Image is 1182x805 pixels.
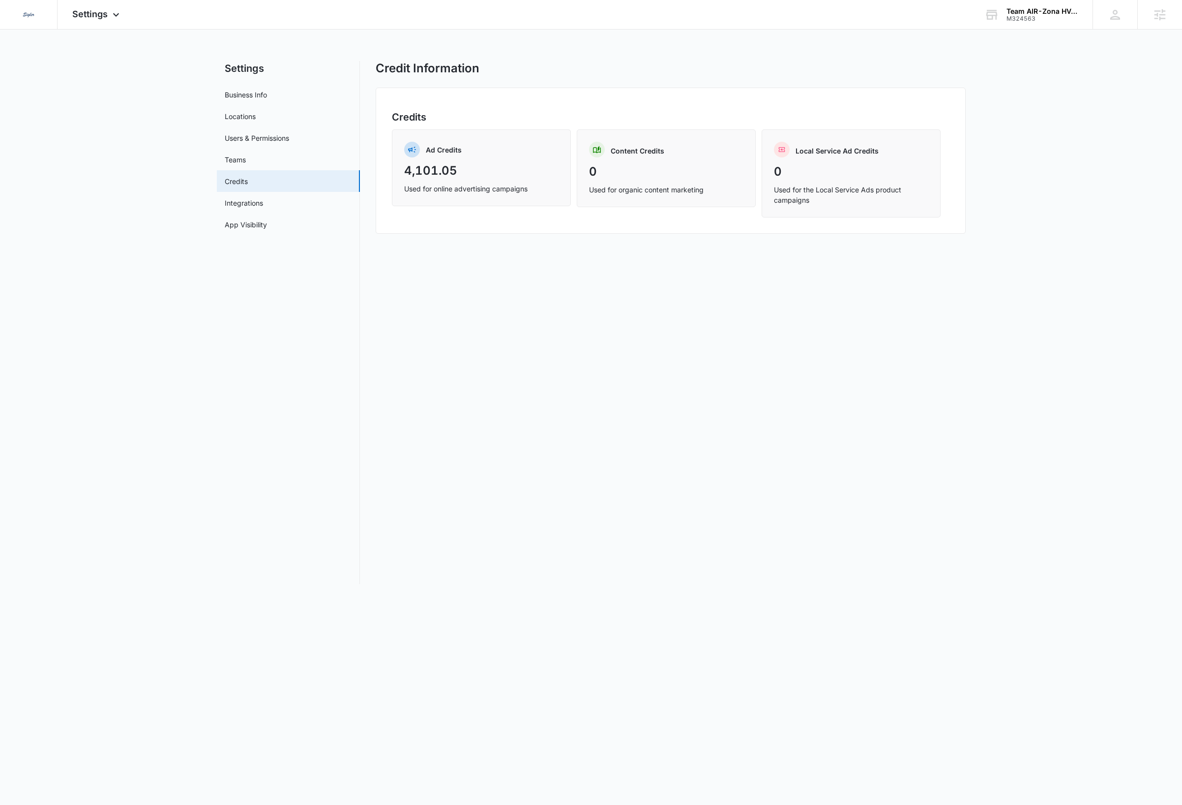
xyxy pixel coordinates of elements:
a: Credits [225,176,248,186]
p: Ad Credits [426,145,462,155]
p: 0 [589,163,743,181]
p: Used for organic content marketing [589,185,743,195]
p: Used for the Local Service Ads product campaigns [774,185,928,205]
p: Content Credits [611,146,664,156]
img: Sigler Corporate [20,6,37,24]
a: Users & Permissions [225,133,289,143]
a: Business Info [225,90,267,100]
a: App Visibility [225,219,267,230]
h1: Credit Information [376,61,479,76]
div: account id [1006,15,1078,22]
p: 0 [774,163,928,181]
a: Locations [225,111,256,122]
p: Used for online advertising campaigns [404,184,559,194]
h2: Settings [217,61,360,76]
a: Teams [225,155,246,165]
a: Integrations [225,198,263,208]
span: Settings [72,9,108,19]
div: account name [1006,7,1078,15]
h2: Credits [392,110,949,124]
p: Local Service Ad Credits [796,146,879,156]
p: 4,101.05 [404,162,559,180]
